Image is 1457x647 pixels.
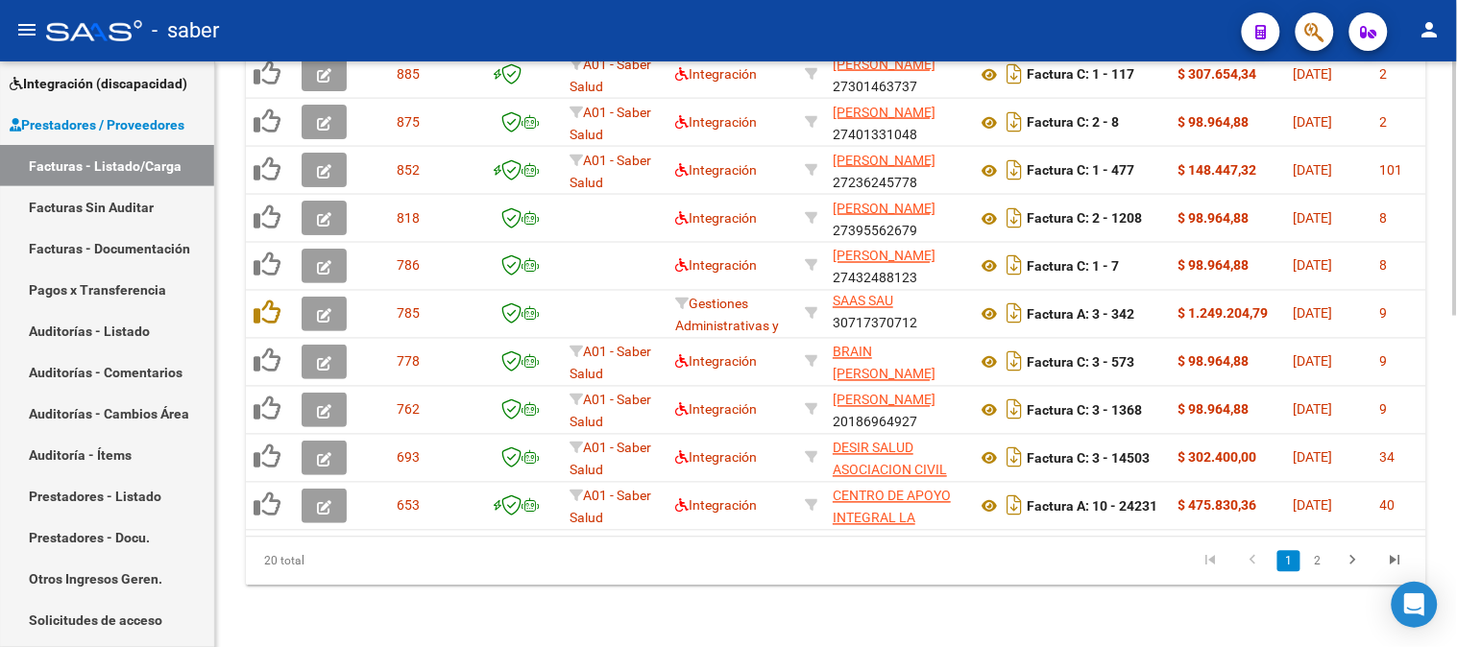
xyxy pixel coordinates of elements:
[1380,210,1388,226] span: 8
[570,441,651,478] span: A01 - Saber Salud
[1193,551,1229,572] a: go to first page
[1002,107,1027,137] i: Descargar documento
[570,393,651,430] span: A01 - Saber Salud
[397,114,420,130] span: 875
[1294,402,1333,418] span: [DATE]
[675,258,757,274] span: Integración
[675,210,757,226] span: Integración
[1380,402,1388,418] span: 9
[1380,498,1396,514] span: 40
[675,354,757,370] span: Integración
[1380,306,1388,322] span: 9
[833,342,961,382] div: 27184753397
[1294,306,1333,322] span: [DATE]
[570,153,651,190] span: A01 - Saber Salud
[1294,114,1333,130] span: [DATE]
[1303,545,1332,578] li: page 2
[1294,450,1333,466] span: [DATE]
[833,198,961,238] div: 27395562679
[1335,551,1372,572] a: go to next page
[397,306,420,322] span: 785
[833,393,935,408] span: [PERSON_NAME]
[833,246,961,286] div: 27432488123
[675,450,757,466] span: Integración
[675,402,757,418] span: Integración
[570,105,651,142] span: A01 - Saber Salud
[675,66,757,82] span: Integración
[10,114,184,135] span: Prestadores / Proveedores
[1377,551,1414,572] a: go to last page
[833,345,935,382] span: BRAIN [PERSON_NAME]
[833,201,935,216] span: [PERSON_NAME]
[246,538,478,586] div: 20 total
[570,345,651,382] span: A01 - Saber Salud
[1275,545,1303,578] li: page 1
[1178,114,1250,130] strong: $ 98.964,88
[1002,347,1027,377] i: Descargar documento
[1027,403,1142,419] strong: Factura C: 3 - 1368
[1002,203,1027,233] i: Descargar documento
[1027,115,1119,131] strong: Factura C: 2 - 8
[1178,66,1257,82] strong: $ 307.654,34
[397,450,420,466] span: 693
[1178,258,1250,274] strong: $ 98.964,88
[1178,210,1250,226] strong: $ 98.964,88
[1178,450,1257,466] strong: $ 302.400,00
[833,153,935,168] span: [PERSON_NAME]
[1178,354,1250,370] strong: $ 98.964,88
[1002,251,1027,281] i: Descargar documento
[833,489,951,548] span: CENTRO DE APOYO INTEGRAL LA HUELLA SRL
[1002,443,1027,473] i: Descargar documento
[833,54,961,94] div: 27301463737
[675,498,757,514] span: Integración
[397,498,420,514] span: 653
[675,162,757,178] span: Integración
[833,294,893,309] span: SAAS SAU
[1294,210,1333,226] span: [DATE]
[397,162,420,178] span: 852
[833,294,961,334] div: 30717370712
[1380,162,1403,178] span: 101
[397,210,420,226] span: 818
[1294,66,1333,82] span: [DATE]
[1294,498,1333,514] span: [DATE]
[833,57,935,72] span: [PERSON_NAME]
[1178,306,1269,322] strong: $ 1.249.204,79
[1027,211,1142,227] strong: Factura C: 2 - 1208
[833,150,961,190] div: 27236245778
[397,258,420,274] span: 786
[397,66,420,82] span: 885
[1392,582,1438,628] div: Open Intercom Messenger
[1306,551,1329,572] a: 2
[1178,498,1257,514] strong: $ 475.830,36
[1027,67,1134,83] strong: Factura C: 1 - 117
[1002,155,1027,185] i: Descargar documento
[1294,354,1333,370] span: [DATE]
[833,438,961,478] div: 30714709344
[833,390,961,430] div: 20186964927
[1380,114,1388,130] span: 2
[1027,451,1150,467] strong: Factura C: 3 - 14503
[1178,162,1257,178] strong: $ 148.447,32
[1380,258,1388,274] span: 8
[1235,551,1272,572] a: go to previous page
[1277,551,1300,572] a: 1
[833,486,961,526] div: 30716231107
[15,18,38,41] mat-icon: menu
[1027,499,1157,515] strong: Factura A: 10 - 24231
[1027,355,1134,371] strong: Factura C: 3 - 573
[833,105,935,120] span: [PERSON_NAME]
[1380,354,1388,370] span: 9
[1294,258,1333,274] span: [DATE]
[1380,66,1388,82] span: 2
[1002,395,1027,425] i: Descargar documento
[10,73,187,94] span: Integración (discapacidad)
[675,114,757,130] span: Integración
[152,10,219,52] span: - saber
[1002,491,1027,521] i: Descargar documento
[570,489,651,526] span: A01 - Saber Salud
[1027,307,1134,323] strong: Factura A: 3 - 342
[1178,402,1250,418] strong: $ 98.964,88
[1002,59,1027,89] i: Descargar documento
[1027,259,1119,275] strong: Factura C: 1 - 7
